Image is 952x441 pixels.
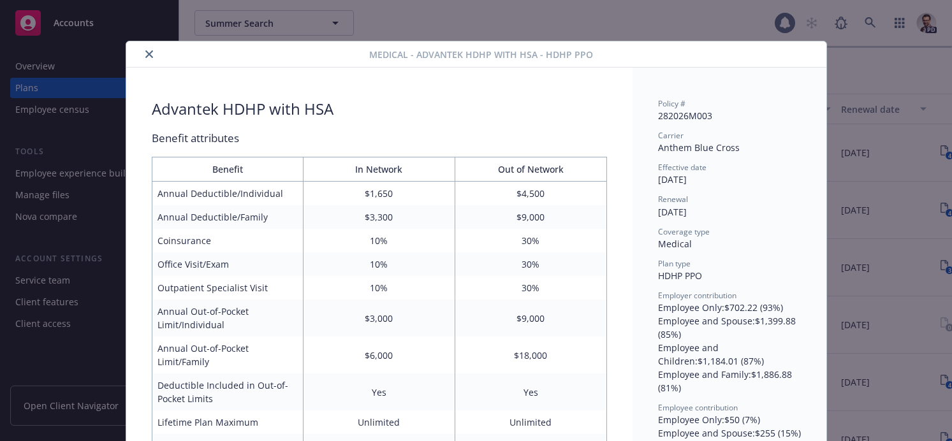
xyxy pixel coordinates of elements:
th: In Network [304,157,455,182]
span: Carrier [658,130,684,141]
td: $9,000 [455,205,606,229]
span: Employer contribution [658,290,736,301]
td: 30% [455,229,606,252]
div: Employee and Children : $1,184.01 (87%) [658,341,801,368]
div: 282026M003 [658,109,801,122]
div: Employee and Family : $1,886.88 (81%) [658,368,801,394]
div: Employee Only : $702.22 (93%) [658,301,801,314]
div: Employee and Spouse : $255 (15%) [658,426,801,440]
div: Benefit attributes [152,130,607,147]
td: Yes [455,373,606,410]
span: Medical - Advantek HDHP with HSA - HDHP PPO [369,48,593,61]
td: 30% [455,252,606,276]
span: Employee contribution [658,402,738,413]
div: Advantek HDHP with HSA [152,98,333,120]
td: $18,000 [455,336,606,373]
span: Plan type [658,258,691,269]
td: Annual Deductible/Family [152,205,304,229]
td: Lifetime Plan Maximum [152,410,304,434]
td: $1,650 [304,182,455,206]
th: Benefit [152,157,304,182]
span: Policy # [658,98,685,109]
span: Effective date [658,162,707,173]
td: 10% [304,252,455,276]
th: Out of Network [455,157,606,182]
button: close [142,47,157,62]
td: 10% [304,229,455,252]
div: [DATE] [658,205,801,219]
td: $9,000 [455,300,606,336]
td: Deductible Included in Out-of-Pocket Limits [152,373,304,410]
td: $6,000 [304,336,455,373]
td: Unlimited [304,410,455,434]
td: 10% [304,276,455,300]
div: Anthem Blue Cross [658,141,801,154]
td: Outpatient Specialist Visit [152,276,304,300]
span: Coverage type [658,226,710,237]
td: Yes [304,373,455,410]
div: Medical [658,237,801,250]
div: HDHP PPO [658,269,801,282]
td: Coinsurance [152,229,304,252]
td: $3,300 [304,205,455,229]
td: Unlimited [455,410,606,434]
td: Annual Out-of-Pocket Limit/Family [152,336,304,373]
td: Annual Deductible/Individual [152,182,304,206]
td: 30% [455,276,606,300]
td: Office Visit/Exam [152,252,304,276]
td: $4,500 [455,182,606,206]
div: [DATE] [658,173,801,186]
td: Annual Out-of-Pocket Limit/Individual [152,300,304,336]
div: Employee and Spouse : $1,399.88 (85%) [658,314,801,341]
td: $3,000 [304,300,455,336]
span: Renewal [658,194,688,205]
div: Employee Only : $50 (7%) [658,413,801,426]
